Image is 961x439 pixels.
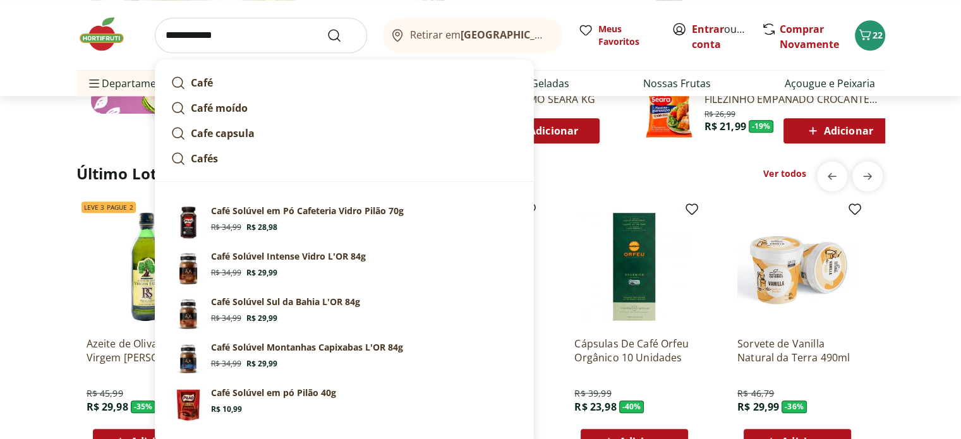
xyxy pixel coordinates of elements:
[461,28,674,42] b: [GEOGRAPHIC_DATA]/[GEOGRAPHIC_DATA]
[166,245,523,291] a: Café Solúvel Intense Vidro L'OR 84gCafé Solúvel Intense Vidro L'OR 84gR$ 34,99R$ 29,99
[211,359,241,369] span: R$ 34,99
[749,120,774,133] span: - 19 %
[171,250,206,286] img: Café Solúvel Intense Vidro L'OR 84g
[87,400,128,414] span: R$ 29,98
[87,387,123,400] span: R$ 45,99
[166,95,523,121] a: Café moído
[692,22,724,36] a: Entrar
[763,167,806,180] a: Ver todos
[737,207,857,327] img: Sorvete de Vanilla Natural da Terra 490ml
[578,23,656,48] a: Meus Favoritos
[737,400,779,414] span: R$ 29,99
[704,119,746,133] span: R$ 21,99
[76,164,166,184] h2: Último Lote
[191,152,218,165] strong: Cafés
[246,359,277,369] span: R$ 29,99
[166,121,523,146] a: Cafe capsula
[87,337,207,364] a: Azeite de Oliva Extra Virgem [PERSON_NAME] 500ml
[87,207,207,327] img: Azeite de Oliva Extra Virgem Rafael Salgado 500ml
[211,268,241,278] span: R$ 34,99
[639,81,699,141] img: Filezinho Empanado Crocante Seara 400g
[327,28,357,43] button: Submit Search
[852,161,883,191] button: next
[191,76,213,90] strong: Café
[211,296,360,308] p: Café Solúvel Sul da Bahia L'OR 84g
[166,200,523,245] a: Café Solúvel em Pó Cafeteria Vidro Pilão 70gCafé Solúvel em Pó Cafeteria Vidro Pilão 70gR$ 34,99R...
[511,123,578,138] span: Adicionar
[783,118,894,143] button: Adicionar
[171,341,206,376] img: Café Solúvel Montanhas Capixabas L'OR 84g
[643,76,711,91] a: Nossas Frutas
[76,15,140,53] img: Hortifruti
[191,126,255,140] strong: Cafe capsula
[211,387,336,399] p: Café Solúvel em pó Pilão 40g
[737,387,774,400] span: R$ 46,79
[873,29,883,41] span: 22
[211,205,404,217] p: Café Solúvel em Pó Cafeteria Vidro Pilão 70g
[574,207,694,327] img: Cápsulas De Café Orfeu Orgânico 10 Unidades
[87,68,102,99] button: Menu
[211,313,241,323] span: R$ 34,99
[692,22,761,51] a: Criar conta
[166,291,523,336] a: Café Solúvel Sul da Bahia L'OR 84gCafé Solúvel Sul da Bahia L'OR 84gR$ 34,99R$ 29,99
[166,382,523,427] a: Café Solúvel em pó Pilão 40gCafé Solúvel em pó Pilão 40gR$ 10,99
[782,400,807,413] span: - 36 %
[246,268,277,278] span: R$ 29,99
[704,107,735,119] span: R$ 26,99
[855,20,885,51] button: Carrinho
[805,123,873,138] span: Adicionar
[211,404,242,414] span: R$ 10,99
[817,161,847,191] button: previous
[574,387,611,400] span: R$ 39,99
[211,341,403,354] p: Café Solúvel Montanhas Capixabas L'OR 84g
[171,296,206,331] img: Café Solúvel Sul da Bahia L'OR 84g
[780,22,839,51] a: Comprar Novamente
[489,118,600,143] button: Adicionar
[704,92,895,106] a: FILEZINHO EMPANADO CROCANTE SEARA 400G
[155,18,367,53] input: search
[574,400,616,414] span: R$ 23,98
[191,101,248,115] strong: Café moído
[82,201,136,213] span: Leve 3 Pague 2
[246,222,277,232] span: R$ 28,98
[246,313,277,323] span: R$ 29,99
[619,400,644,413] span: - 40 %
[574,337,694,364] a: Cápsulas De Café Orfeu Orgânico 10 Unidades
[131,400,156,413] span: - 35 %
[171,387,206,422] img: Café Solúvel em pó Pilão 40g
[382,18,563,53] button: Retirar em[GEOGRAPHIC_DATA]/[GEOGRAPHIC_DATA]
[166,70,523,95] a: Café
[410,29,550,40] span: Retirar em
[211,222,241,232] span: R$ 34,99
[737,337,857,364] a: Sorvete de Vanilla Natural da Terra 490ml
[171,205,206,240] img: Café Solúvel em Pó Cafeteria Vidro Pilão 70g
[166,146,523,171] a: Cafés
[785,76,875,91] a: Açougue e Peixaria
[598,23,656,48] span: Meus Favoritos
[211,250,366,263] p: Café Solúvel Intense Vidro L'OR 84g
[87,68,178,99] span: Departamentos
[692,21,748,52] span: ou
[166,336,523,382] a: Café Solúvel Montanhas Capixabas L'OR 84gCafé Solúvel Montanhas Capixabas L'OR 84gR$ 34,99R$ 29,99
